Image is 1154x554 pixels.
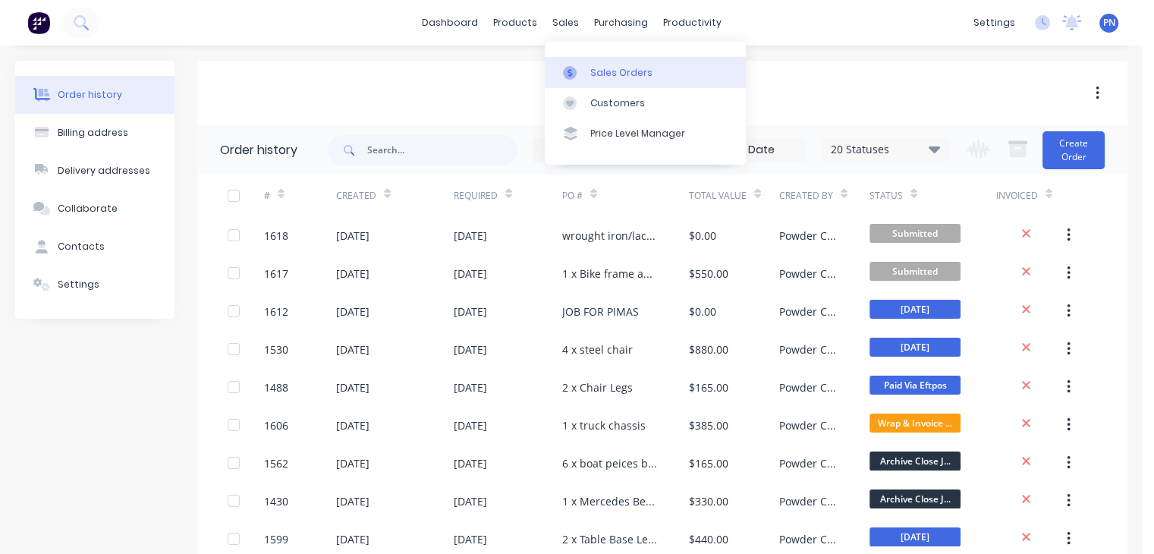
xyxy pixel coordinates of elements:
div: [DATE] [454,417,487,433]
div: sales [545,11,586,34]
div: $385.00 [689,417,728,433]
div: Powder Crew [779,266,839,282]
div: Order history [220,141,297,159]
div: JOB FOR PIMAS [562,304,639,319]
div: 1617 [264,266,288,282]
div: 1 x Bike frame and assorted parts - SAND BLAST ONLY [562,266,659,282]
div: [DATE] [336,417,369,433]
div: Powder Crew [779,417,839,433]
div: Created [336,175,454,216]
div: $440.00 [689,531,728,547]
button: Delivery addresses [15,152,175,190]
a: dashboard [414,11,486,34]
div: PO # [562,175,689,216]
div: [DATE] [454,342,487,357]
div: Created By [779,189,833,203]
div: $165.00 [689,379,728,395]
span: [DATE] [869,338,961,357]
div: 1606 [264,417,288,433]
div: 20 Statuses [822,141,949,158]
button: Order history [15,76,175,114]
button: Collaborate [15,190,175,228]
div: Billing address [58,126,128,140]
div: $550.00 [689,266,728,282]
span: Paid Via Eftpos [869,376,961,395]
div: [DATE] [454,379,487,395]
div: [DATE] [336,304,369,319]
div: Customers [590,96,645,110]
span: Submitted [869,224,961,243]
div: Powder Crew [779,379,839,395]
div: 1 x truck chassis [562,417,646,433]
div: 4 x steel chair [562,342,633,357]
div: [DATE] [336,379,369,395]
div: Powder Crew [779,531,839,547]
div: Order history [58,88,122,102]
div: $165.00 [689,455,728,471]
img: Factory [27,11,50,34]
div: Powder Crew [779,493,839,509]
div: 6 x boat peices blast only [562,455,659,471]
span: PN [1103,16,1115,30]
span: [DATE] [869,527,961,546]
div: 1599 [264,531,288,547]
div: $0.00 [689,304,716,319]
div: 2 x Table Base Legs - Powder Coat - NATURAL [PERSON_NAME] [562,531,659,547]
div: $0.00 [689,228,716,244]
div: Powder Crew [779,304,839,319]
div: Collaborate [58,202,118,216]
button: Create Order [1042,131,1105,169]
div: 1562 [264,455,288,471]
span: [DATE] [869,300,961,319]
div: [DATE] [454,304,487,319]
div: Total Value [689,175,779,216]
div: [DATE] [454,266,487,282]
div: 1612 [264,304,288,319]
div: # [264,175,336,216]
div: Status [869,189,903,203]
span: Archive Close J... [869,489,961,508]
div: Price Level Manager [590,127,685,140]
div: 2 x Chair Legs [562,379,633,395]
div: [DATE] [336,266,369,282]
div: wrought iron/lace work/ gate and gate frame [562,228,659,244]
div: Contacts [58,240,105,253]
div: [DATE] [336,493,369,509]
div: productivity [656,11,729,34]
div: purchasing [586,11,656,34]
div: Sales Orders [590,66,652,80]
div: [DATE] [336,531,369,547]
div: 1618 [264,228,288,244]
div: [DATE] [454,493,487,509]
div: Status [869,175,996,216]
input: Search... [367,135,517,165]
div: [DATE] [336,342,369,357]
button: Contacts [15,228,175,266]
div: [DATE] [454,531,487,547]
div: 1530 [264,342,288,357]
div: Created By [779,175,869,216]
div: [DATE] [454,228,487,244]
div: [DATE] [336,228,369,244]
div: 1488 [264,379,288,395]
span: Submitted [869,262,961,281]
span: Archive Close J... [869,452,961,471]
div: Created [336,189,376,203]
div: products [486,11,545,34]
div: 1430 [264,493,288,509]
div: [DATE] [336,455,369,471]
div: $880.00 [689,342,728,357]
button: Billing address [15,114,175,152]
a: Sales Orders [545,57,746,87]
div: Invoiced [996,175,1068,216]
div: Settings [58,278,99,291]
span: Wrap & Invoice ... [869,414,961,433]
a: Price Level Manager [545,118,746,149]
div: Invoiced [996,189,1038,203]
input: Order Date [533,139,661,162]
div: 1 x Mercedes Benz Rim - BLAST + POWDER COAT - Prismatic Mercedes Iridium Silver [562,493,659,509]
div: PO # [562,189,583,203]
div: $330.00 [689,493,728,509]
div: settings [966,11,1023,34]
div: Delivery addresses [58,164,150,178]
